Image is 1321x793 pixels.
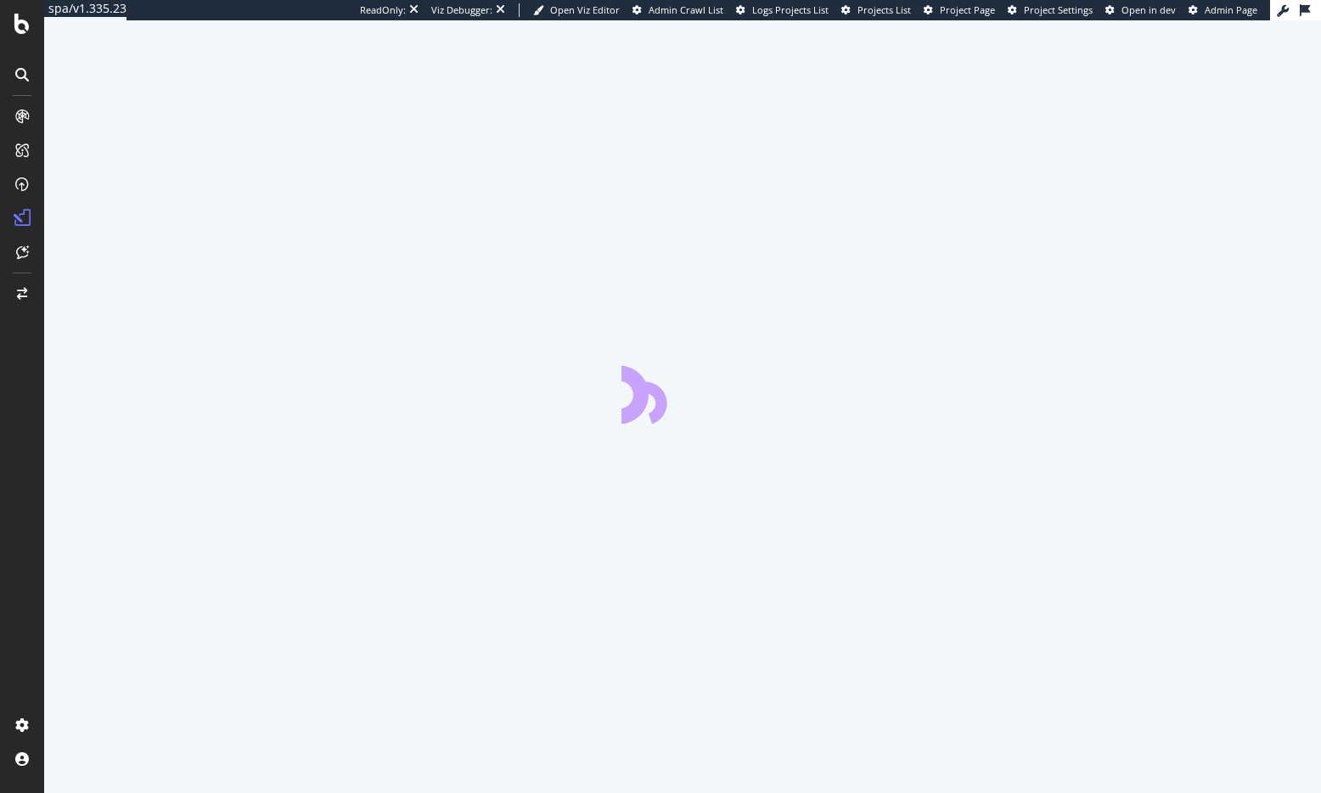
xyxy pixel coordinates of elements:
div: animation [621,363,744,424]
span: Project Settings [1024,3,1093,16]
div: ReadOnly: [360,3,406,17]
span: Admin Page [1205,3,1257,16]
span: Open Viz Editor [550,3,620,16]
a: Logs Projects List [736,3,829,17]
div: Viz Debugger: [431,3,492,17]
a: Admin Page [1189,3,1257,17]
span: Project Page [940,3,995,16]
a: Project Settings [1008,3,1093,17]
a: Admin Crawl List [632,3,723,17]
span: Projects List [857,3,911,16]
span: Open in dev [1121,3,1176,16]
a: Open Viz Editor [533,3,620,17]
a: Project Page [924,3,995,17]
span: Admin Crawl List [649,3,723,16]
a: Projects List [841,3,911,17]
span: Logs Projects List [752,3,829,16]
a: Open in dev [1105,3,1176,17]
